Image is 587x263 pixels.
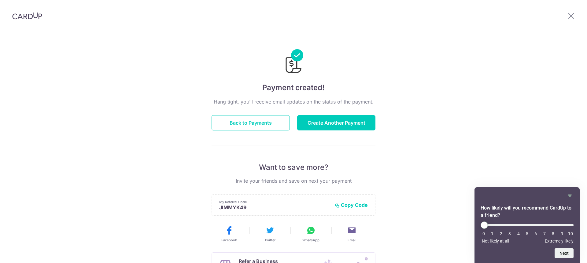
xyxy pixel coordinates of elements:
p: My Referral Code [219,199,330,204]
button: Hide survey [566,192,574,199]
button: Back to Payments [212,115,290,130]
button: Copy Code [335,202,368,208]
span: WhatsApp [302,238,319,243]
p: JIMMYK49 [219,204,330,210]
button: Email [334,225,370,243]
p: Invite your friends and save on next your payment [212,177,375,184]
li: 10 [567,231,574,236]
button: Create Another Payment [297,115,375,130]
li: 4 [515,231,522,236]
span: Twitter [264,238,275,243]
h4: Payment created! [212,82,375,93]
li: 6 [533,231,539,236]
li: 1 [489,231,495,236]
div: How likely will you recommend CardUp to a friend? Select an option from 0 to 10, with 0 being Not... [481,221,574,243]
li: 5 [524,231,530,236]
button: Next question [555,248,574,258]
button: Facebook [211,225,247,243]
p: Hang tight, you’ll receive email updates on the status of the payment. [212,98,375,105]
li: 9 [559,231,565,236]
li: 8 [550,231,556,236]
li: 2 [498,231,504,236]
span: Not likely at all [482,239,509,243]
img: CardUp [12,12,42,20]
li: 3 [507,231,513,236]
span: Email [348,238,356,243]
h2: How likely will you recommend CardUp to a friend? Select an option from 0 to 10, with 0 being Not... [481,204,574,219]
li: 0 [481,231,487,236]
img: Payments [284,49,303,75]
span: Extremely likely [545,239,574,243]
button: WhatsApp [293,225,329,243]
p: Want to save more? [212,163,375,172]
li: 7 [541,231,548,236]
button: Twitter [252,225,288,243]
span: Facebook [221,238,237,243]
div: How likely will you recommend CardUp to a friend? Select an option from 0 to 10, with 0 being Not... [481,192,574,258]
